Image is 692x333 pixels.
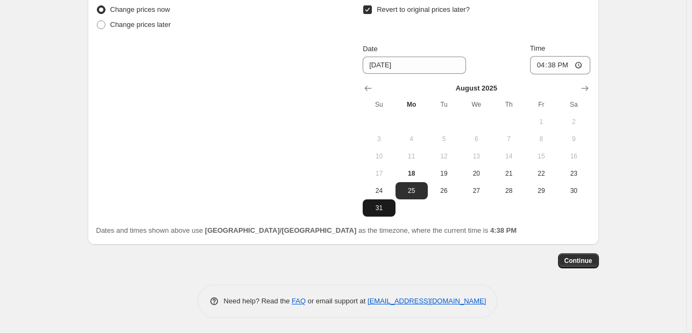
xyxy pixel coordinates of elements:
[460,182,492,199] button: Wednesday August 27 2025
[224,297,292,305] span: Need help? Read the
[525,148,557,165] button: Friday August 15 2025
[460,96,492,113] th: Wednesday
[367,152,391,161] span: 10
[367,100,391,109] span: Su
[464,100,488,109] span: We
[497,100,520,109] span: Th
[400,135,423,143] span: 4
[525,96,557,113] th: Friday
[363,148,395,165] button: Sunday August 10 2025
[529,117,553,126] span: 1
[557,165,590,182] button: Saturday August 23 2025
[363,130,395,148] button: Sunday August 3 2025
[562,152,585,161] span: 16
[205,226,356,234] b: [GEOGRAPHIC_DATA]/[GEOGRAPHIC_DATA]
[428,182,460,199] button: Tuesday August 26 2025
[306,297,368,305] span: or email support at
[460,165,492,182] button: Wednesday August 20 2025
[492,182,525,199] button: Thursday August 28 2025
[400,169,423,178] span: 18
[428,165,460,182] button: Tuesday August 19 2025
[400,100,423,109] span: Mo
[428,148,460,165] button: Tuesday August 12 2025
[497,186,520,195] span: 28
[432,152,456,161] span: 12
[558,253,599,268] button: Continue
[432,135,456,143] span: 5
[363,96,395,113] th: Sunday
[367,169,391,178] span: 17
[562,100,585,109] span: Sa
[96,226,517,234] span: Dates and times shown above use as the timezone, where the current time is
[557,130,590,148] button: Saturday August 9 2025
[396,96,428,113] th: Monday
[562,135,585,143] span: 9
[363,57,466,74] input: 8/18/2025
[400,152,423,161] span: 11
[577,81,592,96] button: Show next month, September 2025
[363,182,395,199] button: Sunday August 24 2025
[529,135,553,143] span: 8
[110,20,171,29] span: Change prices later
[460,130,492,148] button: Wednesday August 6 2025
[367,186,391,195] span: 24
[562,186,585,195] span: 30
[564,256,592,265] span: Continue
[557,113,590,130] button: Saturday August 2 2025
[367,204,391,212] span: 31
[529,186,553,195] span: 29
[396,148,428,165] button: Monday August 11 2025
[464,186,488,195] span: 27
[490,226,517,234] b: 4:38 PM
[377,5,470,13] span: Revert to original prices later?
[525,113,557,130] button: Friday August 1 2025
[396,165,428,182] button: Today Monday August 18 2025
[368,297,486,305] a: [EMAIL_ADDRESS][DOMAIN_NAME]
[363,45,377,53] span: Date
[396,130,428,148] button: Monday August 4 2025
[530,44,545,52] span: Time
[530,56,590,74] input: 12:00
[557,182,590,199] button: Saturday August 30 2025
[529,152,553,161] span: 15
[529,169,553,178] span: 22
[428,96,460,113] th: Tuesday
[428,130,460,148] button: Tuesday August 5 2025
[492,130,525,148] button: Thursday August 7 2025
[367,135,391,143] span: 3
[525,182,557,199] button: Friday August 29 2025
[432,100,456,109] span: Tu
[363,199,395,217] button: Sunday August 31 2025
[363,165,395,182] button: Sunday August 17 2025
[464,169,488,178] span: 20
[562,169,585,178] span: 23
[562,117,585,126] span: 2
[497,135,520,143] span: 7
[464,135,488,143] span: 6
[400,186,423,195] span: 25
[110,5,170,13] span: Change prices now
[557,148,590,165] button: Saturday August 16 2025
[460,148,492,165] button: Wednesday August 13 2025
[492,165,525,182] button: Thursday August 21 2025
[525,130,557,148] button: Friday August 8 2025
[361,81,376,96] button: Show previous month, July 2025
[492,148,525,165] button: Thursday August 14 2025
[432,169,456,178] span: 19
[432,186,456,195] span: 26
[497,169,520,178] span: 21
[557,96,590,113] th: Saturday
[492,96,525,113] th: Thursday
[292,297,306,305] a: FAQ
[497,152,520,161] span: 14
[464,152,488,161] span: 13
[396,182,428,199] button: Monday August 25 2025
[529,100,553,109] span: Fr
[525,165,557,182] button: Friday August 22 2025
